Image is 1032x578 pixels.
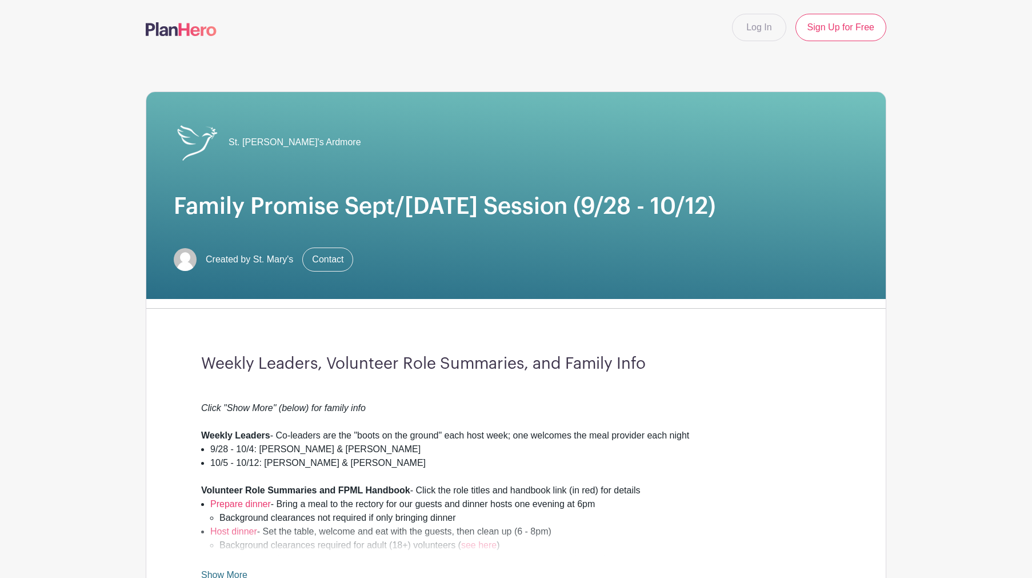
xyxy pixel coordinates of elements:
strong: Weekly Leaders [201,430,270,440]
li: 10/5 - 10/12: [PERSON_NAME] & [PERSON_NAME] [210,456,831,470]
a: Host dinner [210,527,257,536]
li: Background clearances required for adult (18+) volunteers ( ) [219,539,831,552]
a: Stay overnight [210,554,269,564]
span: Created by St. Mary's [206,253,293,266]
a: Prepare dinner [210,499,271,509]
li: 9/28 - 10/4: [PERSON_NAME] & [PERSON_NAME] [210,443,831,456]
li: - Set the table, welcome and eat with the guests, then clean up (6 - 8pm) [210,525,831,552]
em: Click "Show More" (below) for family info [201,403,366,413]
h1: Family Promise Sept/[DATE] Session (9/28 - 10/12) [174,193,858,220]
li: Background clearances not required if only bringing dinner [219,511,831,525]
a: Sign Up for Free [795,14,886,41]
a: Contact [302,248,353,272]
img: default-ce2991bfa6775e67f084385cd625a349d9dcbb7a52a09fb2fda1e96e2d18dcdb.png [174,248,197,271]
strong: Volunteer Role Summaries and FPML Handbook [201,485,410,495]
div: - Co-leaders are the "boots on the ground" each host week; one welcomes the meal provider each night [201,429,831,443]
a: Log In [732,14,786,41]
a: see here [461,540,497,550]
li: - Bring a meal to the rectory for our guests and dinner hosts one evening at 6pm [210,497,831,525]
h3: Weekly Leaders, Volunteer Role Summaries, and Family Info [201,354,831,374]
span: St. [PERSON_NAME]'s Ardmore [229,135,361,149]
img: St_Marys_Logo_White.png [174,119,219,165]
img: logo-507f7623f17ff9eddc593b1ce0a138ce2505c220e1c5a4e2b4648c50719b7d32.svg [146,22,217,36]
div: - Click the role titles and handbook link (in red) for details [201,484,831,497]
